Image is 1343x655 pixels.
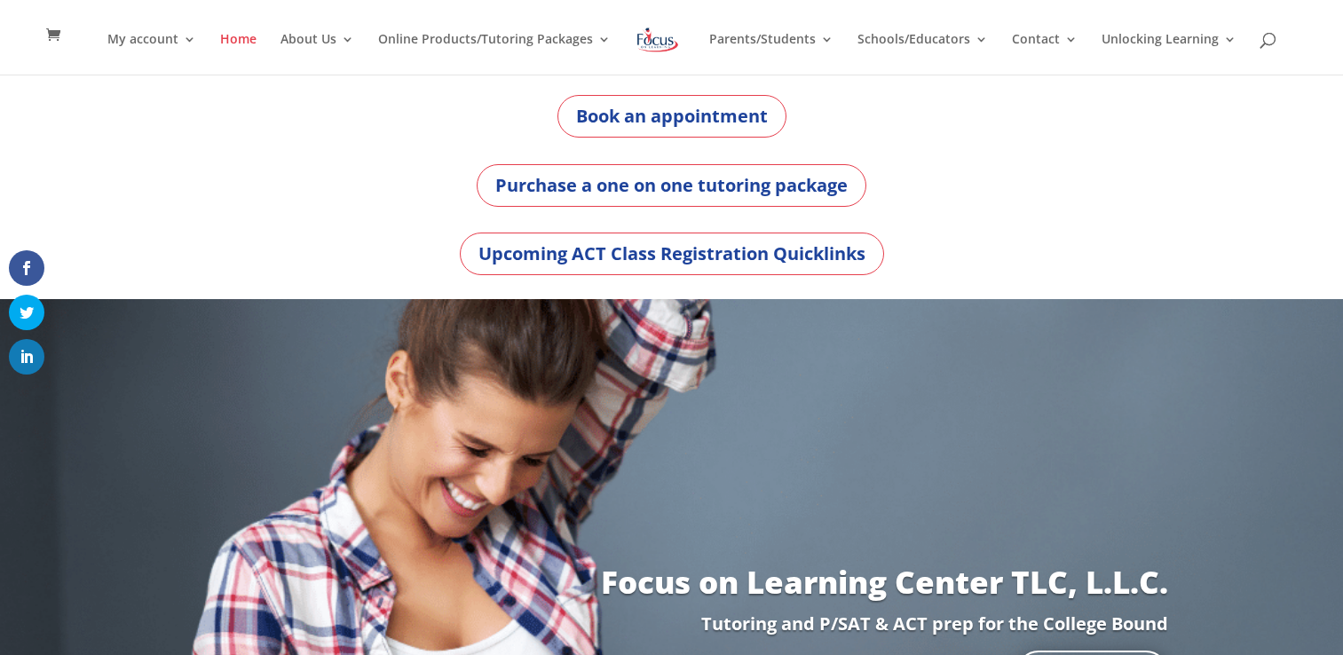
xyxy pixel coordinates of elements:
a: About Us [280,33,354,75]
a: Purchase a one on one tutoring package [477,164,866,207]
a: Online Products/Tutoring Packages [378,33,611,75]
a: Contact [1012,33,1078,75]
a: My account [107,33,196,75]
a: Parents/Students [709,33,833,75]
a: Book an appointment [557,95,786,138]
a: Schools/Educators [857,33,988,75]
p: Tutoring and P/SAT & ACT prep for the College Bound [175,615,1167,633]
a: Focus on Learning Center TLC, L.L.C. [601,561,1168,603]
a: Home [220,33,257,75]
img: Focus on Learning [635,24,681,56]
a: Upcoming ACT Class Registration Quicklinks [460,233,884,275]
a: Unlocking Learning [1102,33,1236,75]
